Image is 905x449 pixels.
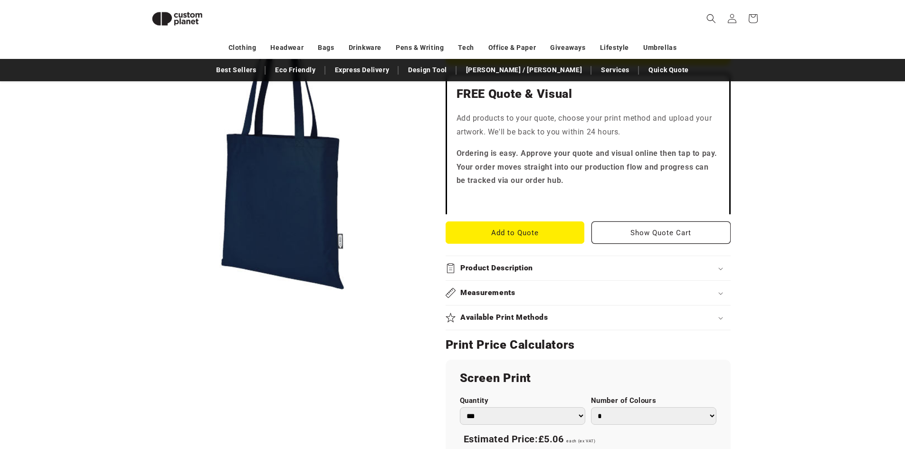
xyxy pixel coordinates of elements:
[446,221,585,244] button: Add to Quote
[566,439,595,443] span: each (ex VAT)
[460,313,548,323] h2: Available Print Methods
[644,62,694,78] a: Quick Quote
[460,263,533,273] h2: Product Description
[701,8,722,29] summary: Search
[488,39,536,56] a: Office & Paper
[643,39,676,56] a: Umbrellas
[211,62,261,78] a: Best Sellers
[600,39,629,56] a: Lifestyle
[460,371,716,386] h2: Screen Print
[270,39,304,56] a: Headwear
[270,62,320,78] a: Eco Friendly
[457,195,720,205] iframe: Customer reviews powered by Trustpilot
[446,337,731,353] h2: Print Price Calculators
[457,86,720,102] h2: FREE Quote & Visual
[349,39,381,56] a: Drinkware
[538,433,564,445] span: £5.06
[396,39,444,56] a: Pens & Writing
[596,62,634,78] a: Services
[330,62,394,78] a: Express Delivery
[457,112,720,139] p: Add products to your quote, choose your print method and upload your artwork. We'll be back to yo...
[591,221,731,244] button: Show Quote Cart
[458,39,474,56] a: Tech
[550,39,585,56] a: Giveaways
[591,396,716,405] label: Number of Colours
[318,39,334,56] a: Bags
[403,62,452,78] a: Design Tool
[229,39,257,56] a: Clothing
[446,281,731,305] summary: Measurements
[460,396,585,405] label: Quantity
[144,4,210,34] img: Custom Planet
[144,14,422,292] media-gallery: Gallery Viewer
[746,346,905,449] iframe: Chat Widget
[457,149,718,185] strong: Ordering is easy. Approve your quote and visual online then tap to pay. Your order moves straight...
[446,306,731,330] summary: Available Print Methods
[446,256,731,280] summary: Product Description
[461,62,587,78] a: [PERSON_NAME] / [PERSON_NAME]
[460,288,515,298] h2: Measurements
